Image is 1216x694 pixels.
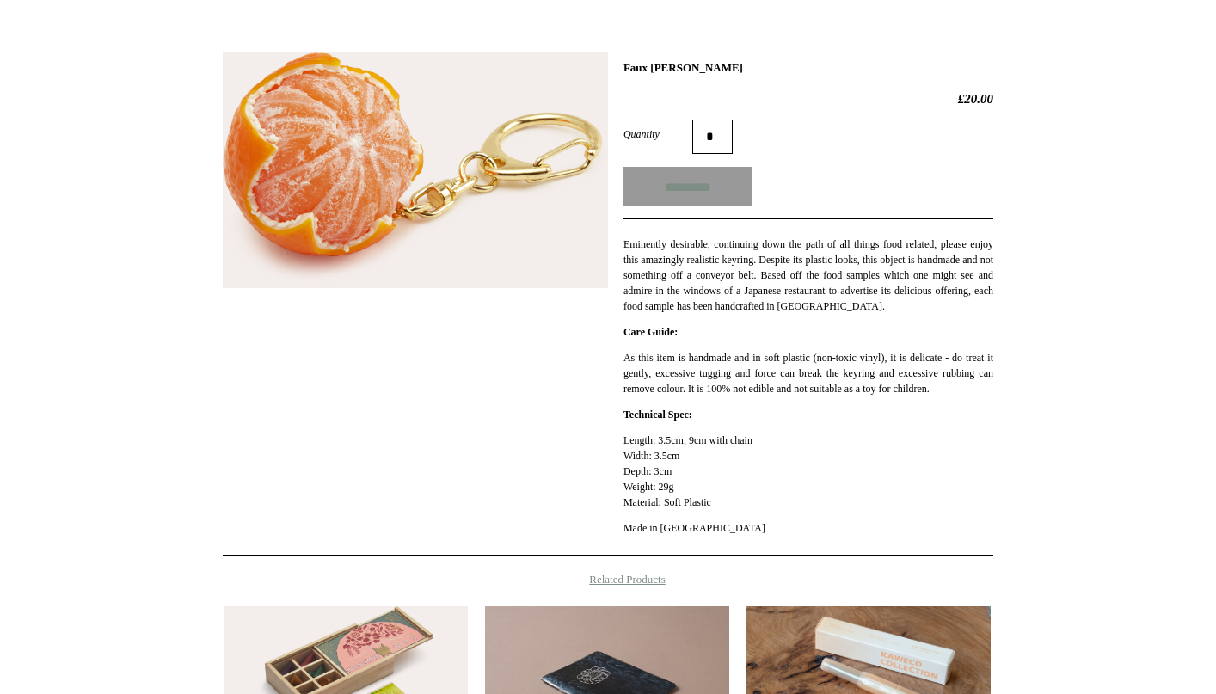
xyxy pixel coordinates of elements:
[623,350,993,396] p: As this item is handmade and in soft plastic (non-toxic vinyl), it is delicate - do treat it gent...
[623,236,993,314] p: Eminently desirable, continuing down the path of all things food related, please enjoy this amazi...
[623,126,692,142] label: Quantity
[623,61,993,75] h1: Faux [PERSON_NAME]
[178,573,1038,587] h4: Related Products
[623,326,678,338] strong: Care Guide:
[623,91,993,107] h2: £20.00
[623,520,993,536] p: Made in [GEOGRAPHIC_DATA]
[223,52,608,288] img: Faux Clementine Keyring
[623,433,993,510] p: Length: 3.5cm, 9cm with chain Width: 3.5cm Depth: 3cm Weight: 29g Material: Soft Plastic
[623,408,692,421] strong: Technical Spec:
